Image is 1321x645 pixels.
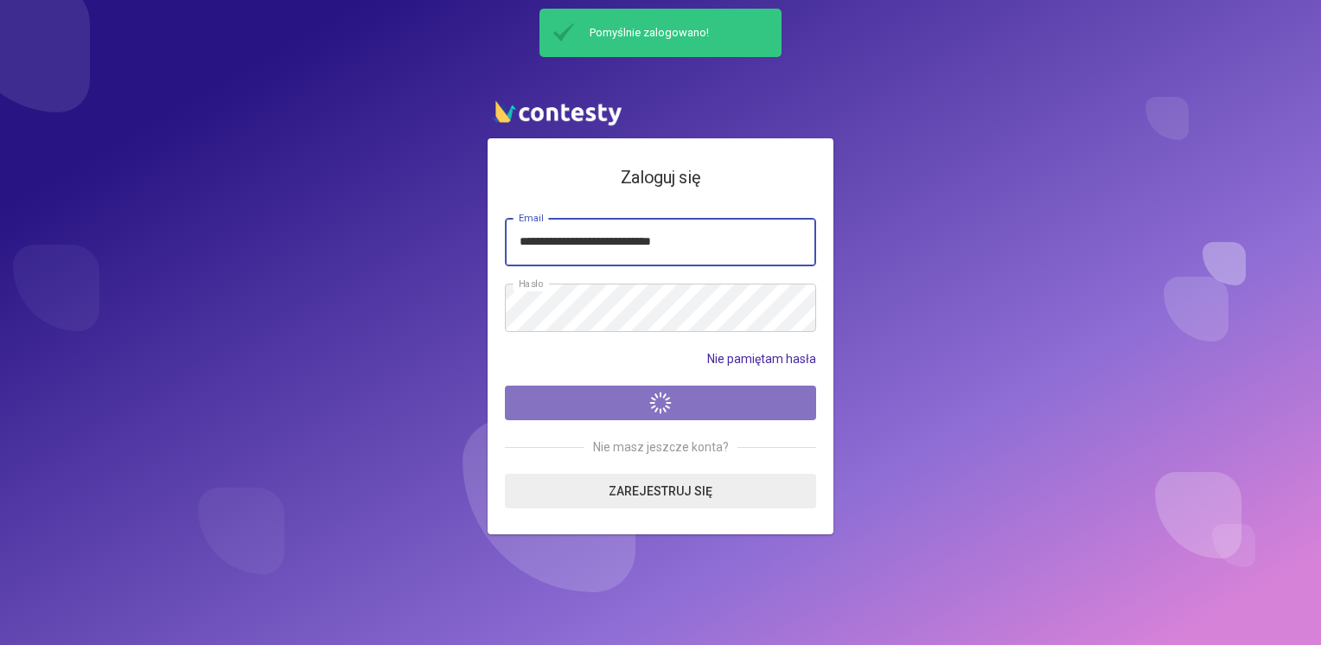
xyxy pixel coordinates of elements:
[581,25,775,41] span: Pomyślnie zalogowano!
[505,164,816,191] h4: Zaloguj się
[488,93,626,130] img: contesty logo
[584,437,737,457] span: Nie masz jeszcze konta?
[707,349,816,368] a: Nie pamiętam hasła
[505,474,816,508] a: Zarejestruj się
